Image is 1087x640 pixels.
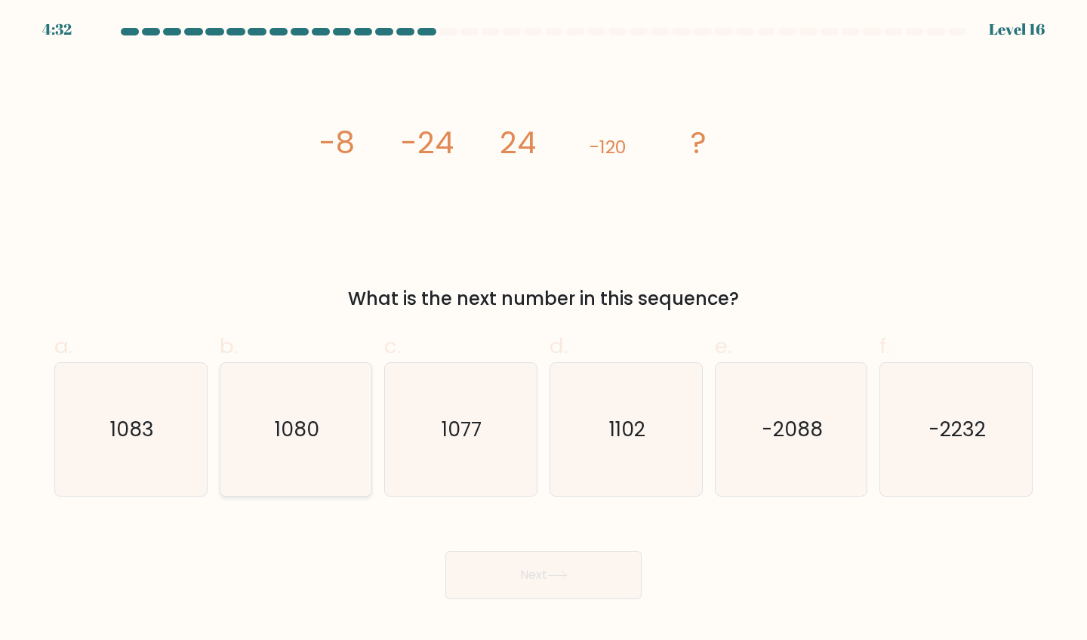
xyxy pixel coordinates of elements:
tspan: ? [691,122,707,164]
span: f. [879,331,890,361]
span: a. [54,331,72,361]
div: What is the next number in this sequence? [63,285,1024,312]
span: d. [550,331,568,361]
tspan: -24 [401,122,454,164]
tspan: -120 [590,134,627,159]
div: 4:32 [42,18,72,41]
span: e. [715,331,731,361]
text: 1102 [609,415,645,443]
button: Next [445,551,642,599]
div: Level 16 [989,18,1045,41]
text: 1077 [442,415,482,443]
text: 1083 [110,415,154,443]
text: -2088 [762,415,823,443]
text: -2232 [928,415,986,443]
text: 1080 [275,415,319,443]
tspan: -8 [319,122,355,164]
span: c. [384,331,401,361]
tspan: 24 [500,122,536,164]
span: b. [220,331,238,361]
